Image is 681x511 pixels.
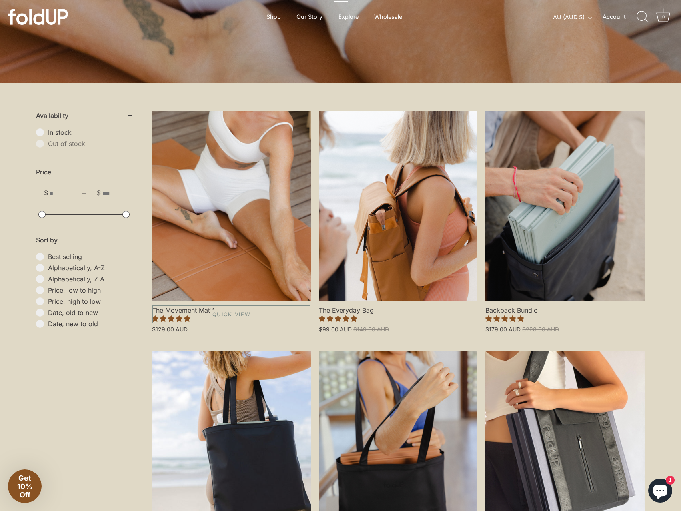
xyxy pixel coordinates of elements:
span: $228.00 AUD [522,326,559,333]
span: Backpack Bundle [485,301,644,315]
span: Date, old to new [48,309,132,317]
a: The Movement Mat™ [152,111,311,301]
a: Cart [655,8,672,26]
span: 5.00 stars [485,315,524,323]
span: In stock [48,128,132,136]
div: Primary navigation [247,9,422,24]
span: $129.00 AUD [152,326,188,333]
span: Price, high to low [48,297,132,305]
span: Alphabetically, Z-A [48,275,132,283]
a: Wholesale [367,9,409,24]
a: The Everyday Bag 4.97 stars $99.00 AUD $149.00 AUD [319,301,477,333]
span: Get 10% Off [17,474,32,499]
span: $ [97,189,101,197]
a: Account [603,12,640,22]
a: The Movement Mat™ 4.86 stars $129.00 AUD [152,301,311,333]
span: The Movement Mat™ [152,301,311,315]
a: Our Story [290,9,330,24]
input: From [50,185,79,202]
inbox-online-store-chat: Shopify online store chat [646,479,675,505]
span: Date, new to old [48,320,132,328]
summary: Availability [36,103,132,128]
a: Backpack Bundle 5.00 stars $179.00 AUD $228.00 AUD [485,301,644,333]
span: $99.00 AUD [319,326,352,333]
summary: Price [36,159,132,185]
span: $ [44,189,48,197]
span: 4.97 stars [319,315,357,323]
span: Price, low to high [48,286,132,294]
span: $149.00 AUD [353,326,389,333]
a: Shop [260,9,288,24]
a: Explore [332,9,366,24]
summary: Sort by [36,227,132,253]
a: Backpack Bundle [485,111,644,301]
a: Search [634,8,651,26]
span: 4.86 stars [152,315,190,323]
div: 0 [659,13,667,21]
img: foldUP [8,9,68,25]
a: Quick View [152,305,310,323]
div: Get 10% Off [8,469,42,503]
a: foldUP [8,9,124,25]
span: The Everyday Bag [319,301,477,315]
button: AU (AUD $) [553,14,601,21]
input: To [102,185,132,202]
span: Alphabetically, A-Z [48,264,132,272]
span: Best selling [48,253,132,261]
span: $179.00 AUD [485,326,521,333]
span: Out of stock [48,140,132,148]
a: The Everyday Bag [319,111,477,301]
